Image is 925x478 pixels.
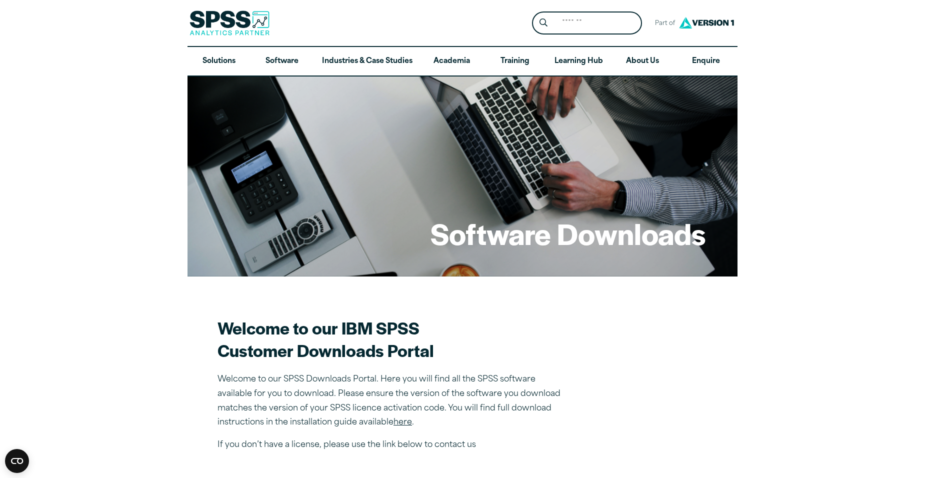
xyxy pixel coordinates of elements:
[217,372,567,430] p: Welcome to our SPSS Downloads Portal. Here you will find all the SPSS software available for you ...
[534,14,553,32] button: Search magnifying glass icon
[611,47,674,76] a: About Us
[532,11,642,35] form: Site Header Search Form
[5,449,29,473] button: Open CMP widget
[393,418,412,426] a: here
[217,316,567,361] h2: Welcome to our IBM SPSS Customer Downloads Portal
[187,47,737,76] nav: Desktop version of site main menu
[430,214,705,253] h1: Software Downloads
[217,438,567,452] p: If you don’t have a license, please use the link below to contact us
[676,13,736,32] img: Version1 Logo
[650,16,676,31] span: Part of
[420,47,483,76] a: Academia
[189,10,269,35] img: SPSS Analytics Partner
[539,18,547,27] svg: Search magnifying glass icon
[314,47,420,76] a: Industries & Case Studies
[674,47,737,76] a: Enquire
[187,47,250,76] a: Solutions
[546,47,611,76] a: Learning Hub
[483,47,546,76] a: Training
[250,47,313,76] a: Software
